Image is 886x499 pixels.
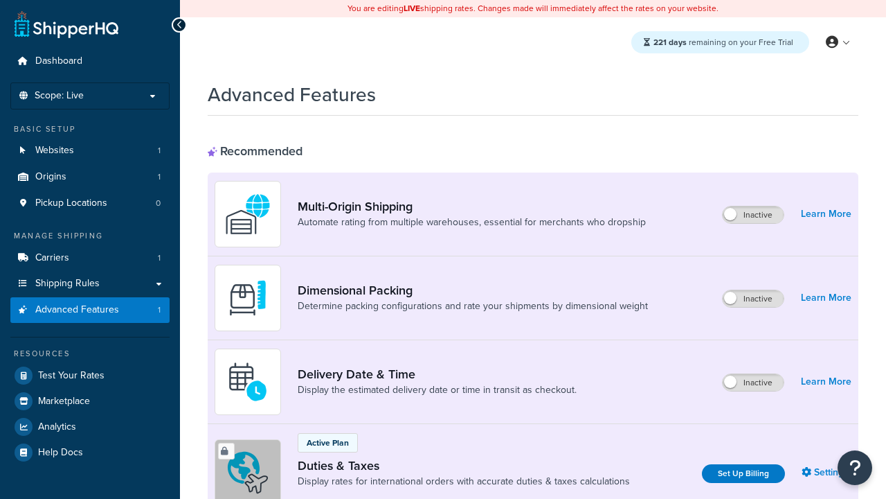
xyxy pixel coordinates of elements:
[35,90,84,102] span: Scope: Live
[10,138,170,164] li: Websites
[38,370,105,382] span: Test Your Rates
[404,2,420,15] b: LIVE
[35,198,107,209] span: Pickup Locations
[801,372,851,392] a: Learn More
[802,463,851,482] a: Settings
[10,191,170,216] li: Pickup Locations
[35,171,66,183] span: Origins
[38,421,76,433] span: Analytics
[10,271,170,297] a: Shipping Rules
[723,207,784,223] label: Inactive
[35,252,69,264] span: Carriers
[208,143,302,159] div: Recommended
[158,304,161,316] span: 1
[224,274,272,322] img: DTVBYsAAAAAASUVORK5CYII=
[801,288,851,308] a: Learn More
[35,55,82,67] span: Dashboard
[224,190,272,238] img: WatD5o0RtDAAAAAElFTkSuQmCC
[10,389,170,414] a: Marketplace
[10,363,170,388] a: Test Your Rates
[298,367,577,382] a: Delivery Date & Time
[838,450,872,485] button: Open Resource Center
[10,123,170,135] div: Basic Setup
[38,447,83,459] span: Help Docs
[158,252,161,264] span: 1
[10,297,170,323] li: Advanced Features
[35,304,119,316] span: Advanced Features
[298,383,577,397] a: Display the estimated delivery date or time in transit as checkout.
[298,199,646,214] a: Multi-Origin Shipping
[10,245,170,271] li: Carriers
[298,458,630,473] a: Duties & Taxes
[208,81,376,108] h1: Advanced Features
[653,36,793,49] span: remaining on your Free Trial
[298,216,646,229] a: Automate rating from multiple warehouses, essential for merchants who dropship
[307,437,349,449] p: Active Plan
[38,396,90,408] span: Marketplace
[702,464,785,483] a: Set Up Billing
[298,475,630,489] a: Display rates for international orders with accurate duties & taxes calculations
[10,138,170,164] a: Websites1
[298,299,648,313] a: Determine packing configurations and rate your shipments by dimensional weight
[723,290,784,307] label: Inactive
[10,348,170,360] div: Resources
[10,440,170,465] a: Help Docs
[10,191,170,216] a: Pickup Locations0
[10,164,170,190] li: Origins
[158,145,161,157] span: 1
[10,245,170,271] a: Carriers1
[156,198,161,209] span: 0
[35,145,74,157] span: Websites
[10,297,170,323] a: Advanced Features1
[35,278,100,290] span: Shipping Rules
[158,171,161,183] span: 1
[653,36,687,49] strong: 221 days
[10,164,170,190] a: Origins1
[10,230,170,242] div: Manage Shipping
[723,374,784,391] label: Inactive
[10,49,170,74] a: Dashboard
[801,204,851,224] a: Learn More
[224,358,272,406] img: gfkeb5ejjkALwAAAABJRU5ErkJggg==
[298,283,648,298] a: Dimensional Packing
[10,414,170,439] a: Analytics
